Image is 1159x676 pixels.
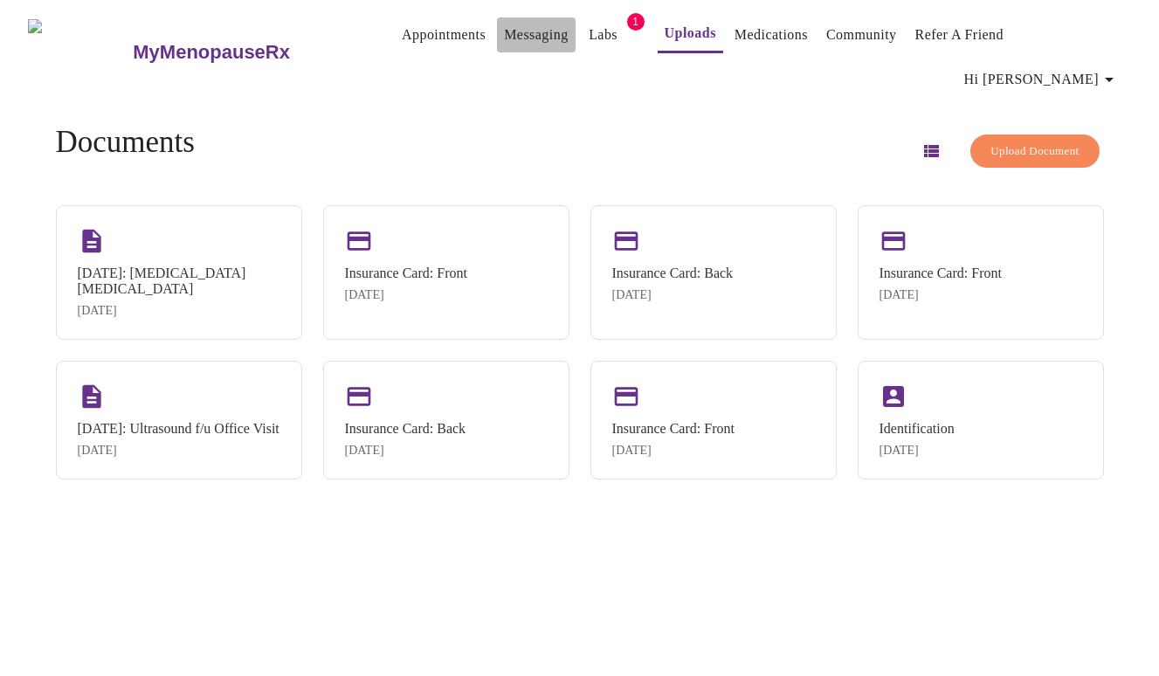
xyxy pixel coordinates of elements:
div: Insurance Card: Front [612,421,735,437]
div: [DATE] [345,288,467,302]
a: Messaging [504,23,568,47]
button: Switch to list view [910,130,952,172]
button: Uploads [658,16,723,53]
a: Uploads [665,21,716,45]
button: Refer a Friend [908,17,1011,52]
div: Insurance Card: Back [345,421,466,437]
a: Community [826,23,897,47]
button: Upload Document [970,135,1099,169]
button: Community [819,17,904,52]
div: [DATE] [880,444,955,458]
button: Appointments [395,17,493,52]
div: [DATE] [345,444,466,458]
div: [DATE] [880,288,1002,302]
div: [DATE] [612,444,735,458]
h4: Documents [56,125,195,160]
div: [DATE] [78,304,280,318]
a: MyMenopauseRx [131,22,360,83]
button: Medications [728,17,815,52]
div: Identification [880,421,955,437]
a: Labs [589,23,617,47]
div: [DATE]: Ultrasound f/u Office Visit [78,421,279,437]
div: [DATE] [78,444,279,458]
button: Labs [576,17,631,52]
div: [DATE] [612,288,734,302]
img: MyMenopauseRx Logo [28,19,131,85]
div: Insurance Card: Front [880,266,1002,281]
h3: MyMenopauseRx [133,41,290,64]
a: Medications [735,23,808,47]
a: Appointments [402,23,486,47]
div: Insurance Card: Back [612,266,734,281]
span: 1 [627,13,645,31]
span: Upload Document [990,141,1079,162]
button: Messaging [497,17,575,52]
button: Hi [PERSON_NAME] [957,62,1127,97]
div: Insurance Card: Front [345,266,467,281]
div: [DATE]: [MEDICAL_DATA] [MEDICAL_DATA] [78,266,280,297]
a: Refer a Friend [915,23,1004,47]
span: Hi [PERSON_NAME] [964,67,1120,92]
